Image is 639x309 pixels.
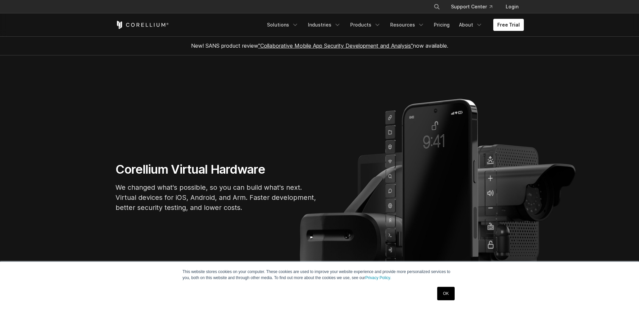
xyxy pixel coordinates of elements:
[437,287,454,300] a: OK
[304,19,345,31] a: Industries
[431,1,443,13] button: Search
[191,42,448,49] span: New! SANS product review now available.
[116,21,169,29] a: Corellium Home
[263,19,524,31] div: Navigation Menu
[446,1,498,13] a: Support Center
[365,275,391,280] a: Privacy Policy.
[116,162,317,177] h1: Corellium Virtual Hardware
[500,1,524,13] a: Login
[430,19,454,31] a: Pricing
[116,182,317,213] p: We changed what's possible, so you can build what's next. Virtual devices for iOS, Android, and A...
[346,19,385,31] a: Products
[493,19,524,31] a: Free Trial
[263,19,303,31] a: Solutions
[258,42,413,49] a: "Collaborative Mobile App Security Development and Analysis"
[455,19,487,31] a: About
[386,19,428,31] a: Resources
[425,1,524,13] div: Navigation Menu
[183,269,457,281] p: This website stores cookies on your computer. These cookies are used to improve your website expe...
